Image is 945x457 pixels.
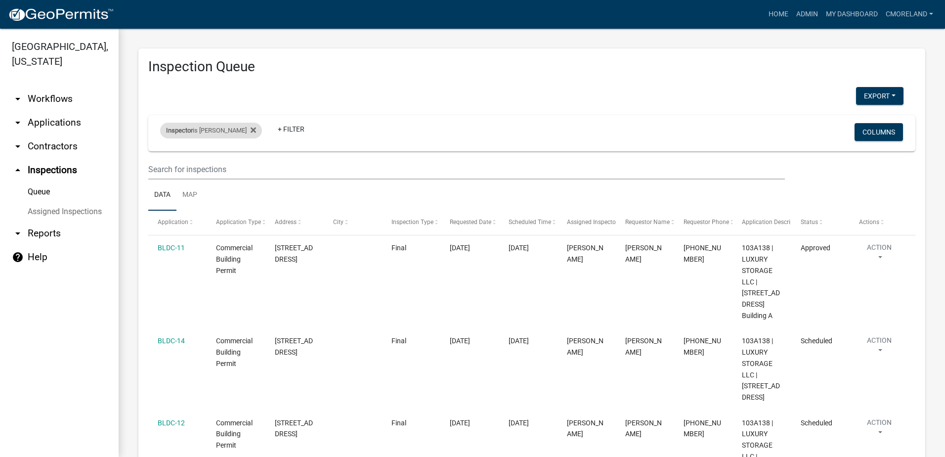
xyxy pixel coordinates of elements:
datatable-header-cell: Actions [850,211,908,234]
i: arrow_drop_down [12,228,24,239]
h3: Inspection Queue [148,58,915,75]
button: Action [859,417,900,442]
span: Requestor Name [625,219,670,226]
span: Application Type [216,219,261,226]
datatable-header-cell: Requestor Phone [674,211,732,234]
datatable-header-cell: Application Type [207,211,265,234]
datatable-header-cell: Requestor Name [616,211,674,234]
span: 626 OLD PHOENIX RD [275,419,313,438]
datatable-header-cell: Requested Date [440,211,499,234]
button: Action [859,242,900,267]
datatable-header-cell: Assigned Inspector [558,211,616,234]
span: Status [801,219,818,226]
span: Application [158,219,188,226]
span: 626 OLD PHOENIX RD [275,337,313,356]
span: Assigned Inspector [567,219,618,226]
span: Scheduled [801,337,832,345]
input: Search for inspections [148,159,785,180]
a: My Dashboard [822,5,882,24]
span: Scheduled Time [509,219,551,226]
span: Actions [859,219,879,226]
span: 706-713-1059 [684,244,721,263]
a: BLDC-14 [158,337,185,345]
i: arrow_drop_down [12,140,24,152]
span: Michele Rivera [567,244,603,263]
datatable-header-cell: Application Description [732,211,791,234]
span: Final [391,244,406,252]
span: 706-713-1059 [684,337,721,356]
a: + Filter [270,120,312,138]
span: 10/06/2022 [450,244,470,252]
a: BLDC-11 [158,244,185,252]
span: Final [391,419,406,427]
span: 706-713-1059 [684,419,721,438]
span: 10/13/2022 [450,419,470,427]
a: Admin [792,5,822,24]
span: City [333,219,344,226]
span: Final [391,337,406,345]
span: Commercial Building Permit [216,419,253,450]
datatable-header-cell: Inspection Type [382,211,440,234]
span: Address [275,219,297,226]
datatable-header-cell: Status [791,211,849,234]
span: 103A138 | LUXURY STORAGE LLC | 626 Old Phoenix Rd. Building A [742,244,780,320]
i: arrow_drop_down [12,93,24,105]
i: arrow_drop_down [12,117,24,129]
span: 103A138 | LUXURY STORAGE LLC | 626 Old Phoenix Rd Building H [742,337,780,401]
i: help [12,251,24,263]
a: Map [176,180,203,211]
span: 10/12/2022 [450,337,470,345]
i: arrow_drop_up [12,164,24,176]
span: Commercial Building Permit [216,337,253,367]
a: Data [148,180,176,211]
div: [DATE] [509,242,548,254]
span: Inspector [166,127,193,134]
span: Clinton [625,244,662,263]
span: Approved [801,244,830,252]
button: Action [859,335,900,360]
datatable-header-cell: Scheduled Time [499,211,557,234]
span: Clint Milford [625,337,662,356]
span: Michele Rivera [567,337,603,356]
span: Michele Rivera [567,419,603,438]
datatable-header-cell: Address [265,211,323,234]
a: cmoreland [882,5,937,24]
span: Commercial Building Permit [216,244,253,274]
span: Scheduled [801,419,832,427]
button: Columns [855,123,903,141]
div: is [PERSON_NAME] [160,123,262,138]
span: Inspection Type [391,219,433,226]
span: Application Description [742,219,804,226]
a: Home [765,5,792,24]
span: Requested Date [450,219,491,226]
span: Requestor Phone [684,219,729,226]
datatable-header-cell: Application [148,211,207,234]
a: BLDC-12 [158,419,185,427]
div: [DATE] [509,335,548,347]
datatable-header-cell: City [324,211,382,234]
span: Clint Milford [625,419,662,438]
span: 626 OLD PHOENIX RD [275,244,313,263]
button: Export [856,87,903,105]
div: [DATE] [509,417,548,429]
